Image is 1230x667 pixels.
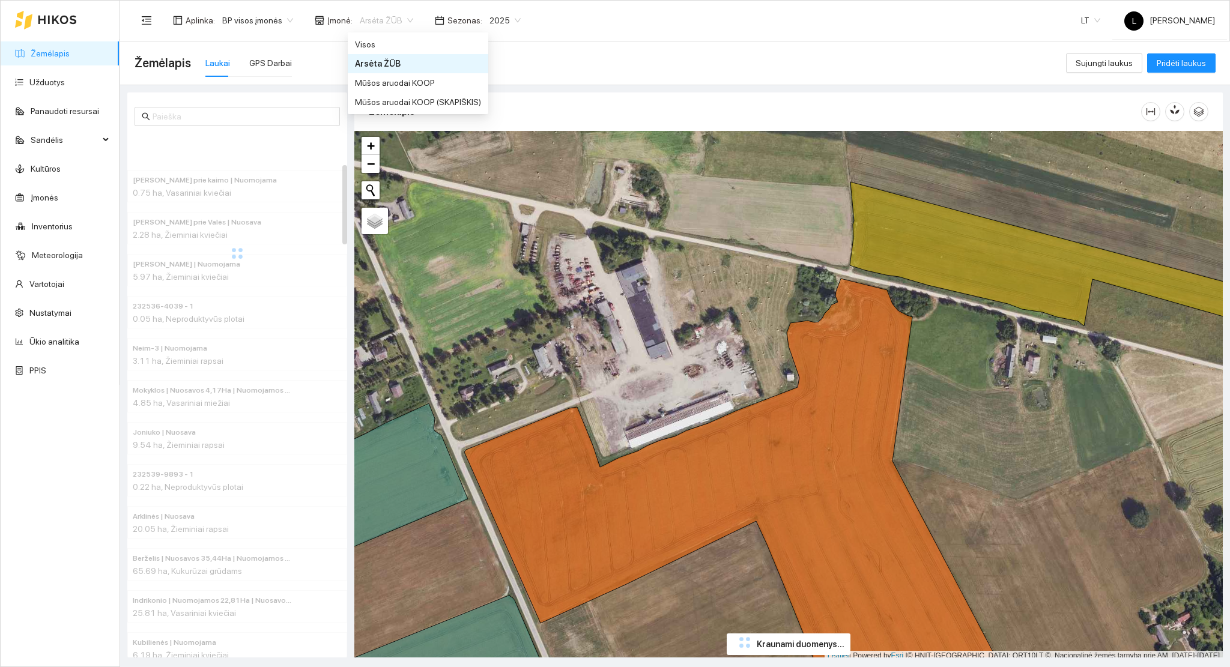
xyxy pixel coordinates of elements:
[1141,102,1160,121] button: column-width
[355,76,481,89] div: Mūšos aruodai KOOP
[327,14,353,27] span: Įmonė :
[205,56,230,70] div: Laukai
[249,56,292,70] div: GPS Darbai
[1142,107,1160,116] span: column-width
[142,112,150,121] span: search
[447,14,482,27] span: Sezonas :
[31,193,58,202] a: Įmonės
[135,53,191,73] span: Žemėlapis
[135,8,159,32] button: menu-fold
[348,73,488,92] div: Mūšos aruodai KOOP
[31,128,99,152] span: Sandėlis
[32,250,83,260] a: Meteorologija
[173,16,183,25] span: layout
[757,638,844,651] span: Kraunami duomenys...
[362,137,380,155] a: Zoom in
[29,366,46,375] a: PPIS
[362,208,388,234] a: Layers
[891,651,904,660] a: Esri
[31,49,70,58] a: Žemėlapis
[315,16,324,25] span: shop
[1081,11,1100,29] span: LT
[1124,16,1215,25] span: [PERSON_NAME]
[29,337,79,346] a: Ūkio analitika
[222,11,293,29] span: BP visos įmonės
[348,92,488,112] div: Mūšos aruodai KOOP (SKAPIŠKIS)
[29,279,64,289] a: Vartotojai
[1157,56,1206,70] span: Pridėti laukus
[1147,58,1216,68] a: Pridėti laukus
[1132,11,1136,31] span: L
[367,138,375,153] span: +
[141,15,152,26] span: menu-fold
[29,308,71,318] a: Nustatymai
[1066,53,1142,73] button: Sujungti laukus
[360,11,413,29] span: Arsėta ŽŪB
[153,110,333,123] input: Paieška
[355,38,481,51] div: Visos
[355,95,481,109] div: Mūšos aruodai KOOP (SKAPIŠKIS)
[186,14,215,27] span: Aplinka :
[906,651,907,660] span: |
[369,94,1141,128] div: Žemėlapis
[1147,53,1216,73] button: Pridėti laukus
[31,164,61,174] a: Kultūros
[1076,56,1133,70] span: Sujungti laukus
[29,77,65,87] a: Užduotys
[828,651,849,660] a: Leaflet
[367,156,375,171] span: −
[825,651,1223,661] div: | Powered by © HNIT-[GEOGRAPHIC_DATA]; ORT10LT ©, Nacionalinė žemės tarnyba prie AM, [DATE]-[DATE]
[362,155,380,173] a: Zoom out
[1066,58,1142,68] a: Sujungti laukus
[362,181,380,199] button: Initiate a new search
[32,222,73,231] a: Inventorius
[348,35,488,54] div: Visos
[348,54,488,73] div: Arsėta ŽŪB
[31,106,99,116] a: Panaudoti resursai
[489,11,521,29] span: 2025
[435,16,444,25] span: calendar
[355,57,481,70] div: Arsėta ŽŪB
